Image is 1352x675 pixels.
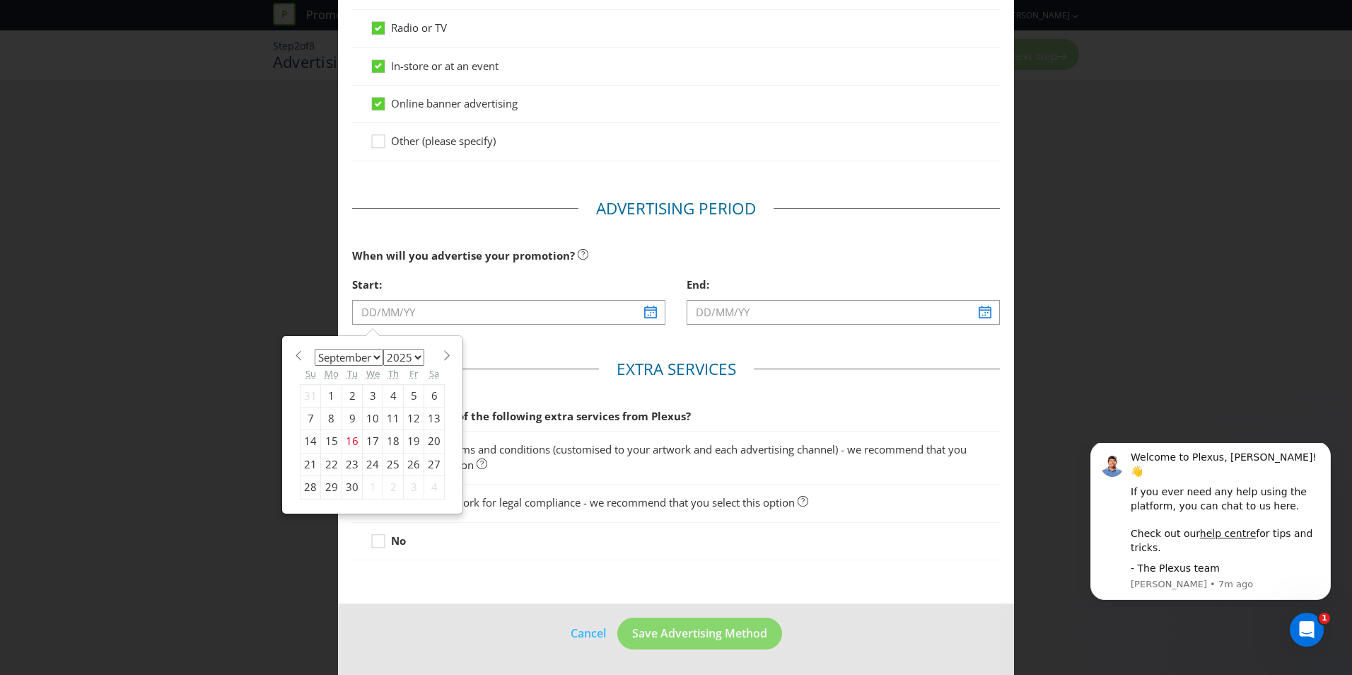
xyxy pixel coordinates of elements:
span: In-store or at an event [391,59,499,73]
div: Message content [62,8,251,133]
div: 12 [404,407,424,429]
div: 2 [383,476,404,499]
div: 5 [404,384,424,407]
div: 14 [301,430,321,453]
span: Review of artwork for legal compliance - we recommend that you select this option [391,495,795,509]
iframe: Intercom live chat [1290,613,1324,647]
div: 19 [404,430,424,453]
div: 22 [321,453,342,475]
legend: Extra Services [599,358,754,381]
abbr: Friday [409,367,418,380]
div: 3 [404,476,424,499]
div: 2 [342,384,363,407]
div: 7 [301,407,321,429]
input: DD/MM/YY [352,300,665,325]
iframe: Intercom notifications message [1069,443,1352,608]
div: 17 [363,430,383,453]
a: Cancel [570,625,607,642]
span: Save Advertising Method [632,625,767,641]
span: Online banner advertising [391,96,518,110]
div: 26 [404,453,424,475]
div: 28 [301,476,321,499]
div: 4 [424,476,445,499]
abbr: Sunday [305,367,316,380]
div: If you ever need any help using the platform, you can chat to us here. Check out our for tips and... [62,42,251,112]
span: Other (please specify) [391,134,496,148]
div: 10 [363,407,383,429]
abbr: Tuesday [347,367,358,380]
div: 16 [342,430,363,453]
button: Save Advertising Method [617,618,782,650]
abbr: Thursday [388,367,399,380]
div: 1 [363,476,383,499]
img: Profile image for Khris [32,11,54,34]
p: Message from Khris, sent 7m ago [62,135,251,148]
div: Start: [352,270,665,299]
div: 23 [342,453,363,475]
span: Would you like any of the following extra services from Plexus? [352,409,691,423]
span: When will you advertise your promotion? [352,248,575,262]
strong: No [391,533,406,548]
div: 30 [342,476,363,499]
div: Welcome to Plexus, [PERSON_NAME]! 👋 [62,8,251,35]
div: 3 [363,384,383,407]
abbr: Wednesday [366,367,380,380]
div: 9 [342,407,363,429]
div: 15 [321,430,342,453]
div: 11 [383,407,404,429]
div: 21 [301,453,321,475]
span: 1 [1319,613,1330,624]
div: 29 [321,476,342,499]
input: DD/MM/YY [687,300,1000,325]
div: 6 [424,384,445,407]
span: Short form terms and conditions (customised to your artwork and each advertising channel) - we re... [391,442,967,471]
div: 25 [383,453,404,475]
div: 18 [383,430,404,453]
div: 1 [321,384,342,407]
div: 31 [301,384,321,407]
div: End: [687,270,1000,299]
legend: Advertising Period [578,197,774,220]
span: Radio or TV [391,21,447,35]
div: 4 [383,384,404,407]
div: 24 [363,453,383,475]
abbr: Saturday [429,367,439,380]
div: 20 [424,430,445,453]
div: 8 [321,407,342,429]
a: help centre [131,85,187,96]
abbr: Monday [325,367,339,380]
div: 27 [424,453,445,475]
div: - The Plexus team [62,119,251,133]
div: 13 [424,407,445,429]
